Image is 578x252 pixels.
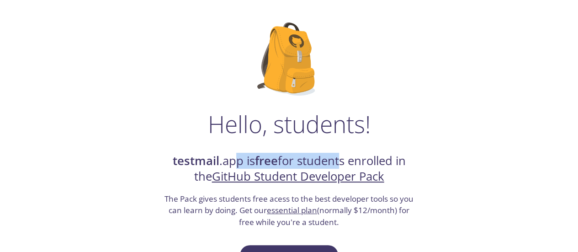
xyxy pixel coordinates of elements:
[208,110,371,138] h1: Hello, students!
[257,22,321,96] img: github-student-backpack.png
[164,153,415,185] h2: .app is for students enrolled in the
[255,153,278,169] strong: free
[267,205,317,215] a: essential plan
[212,168,384,184] a: GitHub Student Developer Pack
[173,153,219,169] strong: testmail
[164,193,415,228] h3: The Pack gives students free acess to the best developer tools so you can learn by doing. Get our...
